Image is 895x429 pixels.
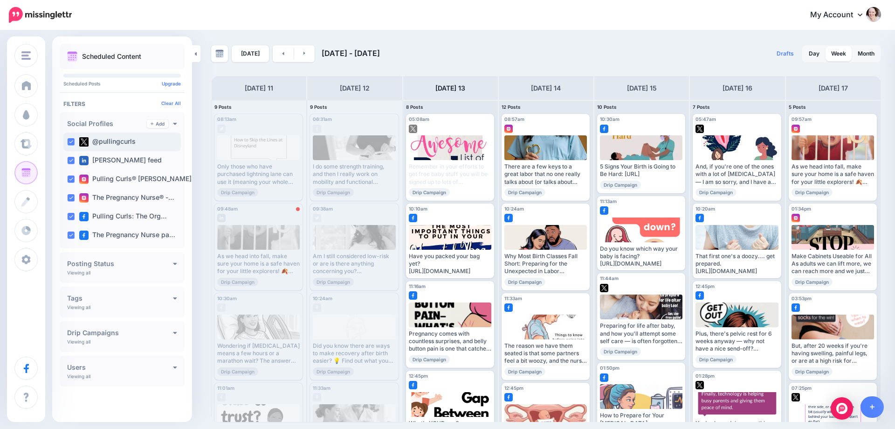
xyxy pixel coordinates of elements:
[340,83,370,94] h4: [DATE] 12
[695,291,704,300] img: facebook-square.png
[600,284,608,292] img: twitter-square.png
[313,116,332,122] span: 06:31am
[217,278,258,286] span: Drip Campaign
[826,46,852,61] a: Week
[792,278,833,286] span: Drip Campaign
[504,367,545,376] span: Drip Campaign
[79,156,89,165] img: linkedin-square.png
[504,342,587,365] div: The reason we have them seated is that some partners feel a bit woozy, and the nurse can't as eas...
[313,367,354,376] span: Drip Campaign
[79,231,89,240] img: facebook-square.png
[504,188,545,197] span: Drip Campaign
[409,206,427,211] span: 10:10am
[313,303,321,312] img: facebook-grey-square.png
[217,303,226,312] img: facebook-grey-square.png
[600,245,682,268] div: Do you know which way your baby is facing? [URL][DOMAIN_NAME]
[409,214,417,222] img: facebook-square.png
[79,137,89,147] img: twitter-square.png
[232,45,269,62] a: [DATE]
[79,193,89,203] img: instagram-square.png
[409,188,450,197] span: Drip Campaign
[600,163,682,178] div: 5 Signs Your Birth is Going to Be Hard: [URL]
[67,373,90,379] p: Viewing all
[313,342,395,365] div: Did you know there are ways to make recovery after birth easier? 💡 Find out what you can do durin...
[504,206,524,211] span: 10:24am
[792,206,811,211] span: 01:34pm
[322,49,380,58] span: [DATE] - [DATE]
[67,339,90,345] p: Viewing all
[504,295,522,301] span: 11:33am
[792,125,800,133] img: instagram-square.png
[409,163,491,186] div: Remember in your efforts to get free baby stuff you will be signed up to lots of newsletters, and...
[21,51,31,60] img: menu.png
[215,49,224,58] img: calendar-grey-darker.png
[502,104,521,110] span: 12 Posts
[600,275,619,281] span: 11:44am
[695,214,704,222] img: facebook-square.png
[63,81,181,86] p: Scheduled Posts
[504,253,587,275] div: Why Most Birth Classes Fall Short: Preparing for the Unexpected in Labor ▸ [URL]
[792,116,812,122] span: 09:57am
[409,291,417,300] img: facebook-square.png
[792,253,874,275] div: Make Cabinets Useable for All As adults we can lift more, we can reach more and we just tend to b...
[79,175,200,184] label: Pulling Curls® [PERSON_NAME] …
[310,104,327,110] span: 9 Posts
[217,206,238,211] span: 09:48am
[600,322,682,345] div: Preparing for life after baby, and how you'll attempt some self care — is often forgotten, but fa...
[313,206,333,211] span: 09:38am
[504,393,513,401] img: facebook-square.png
[67,260,173,267] h4: Posting Status
[217,116,236,122] span: 08:13am
[504,116,524,122] span: 08:57am
[409,330,491,353] div: Pregnancy comes with countless surprises, and belly button pain is one that catches many women of...
[67,330,173,336] h4: Drip Campaigns
[409,355,450,364] span: Drip Campaign
[504,278,545,286] span: Drip Campaign
[792,385,812,391] span: 07:25pm
[792,163,874,186] div: As we head into fall, make sure your home is a safe haven for your little explorers! 🍂🏡 In this e...
[852,46,880,61] a: Month
[67,304,90,310] p: Viewing all
[693,104,710,110] span: 7 Posts
[792,188,833,197] span: Drip Campaign
[792,214,800,222] img: instagram-square.png
[789,104,806,110] span: 5 Posts
[63,100,181,107] h4: Filters
[162,81,181,86] a: Upgrade
[313,385,330,391] span: 11:33am
[695,373,715,379] span: 01:28pm
[600,125,608,133] img: facebook-square.png
[801,4,881,27] a: My Account
[600,206,608,215] img: facebook-square.png
[792,367,833,376] span: Drip Campaign
[695,125,704,133] img: twitter-square.png
[695,206,715,211] span: 10:20am
[409,381,417,389] img: facebook-square.png
[79,231,175,240] label: The Pregnancy Nurse pa…
[792,342,874,365] div: But, after 20 weeks if you're having swelling, painful legs, or are at a high risk for [MEDICAL_D...
[214,104,232,110] span: 9 Posts
[313,253,395,275] div: Am I still considered low-risk or are is there anything concerning you? Read more 👉 [URL]
[217,253,300,275] div: As we head into fall, make sure your home is a safe haven for your little explorers! 🍂🏡 In this e...
[504,214,513,222] img: facebook-square.png
[409,253,491,275] div: Have you packed your bag yet? [URL][DOMAIN_NAME]
[217,214,226,222] img: linkedin-grey-square.png
[79,137,136,147] label: @pullingcurls
[79,193,174,203] label: The Pregnancy Nurse® -…
[695,355,737,364] span: Drip Campaign
[217,385,234,391] span: 11:01am
[792,393,800,401] img: twitter-square.png
[695,253,778,275] div: That first one's a doozy.... get prepared. [URL][DOMAIN_NAME]
[217,393,226,401] img: facebook-grey-square.png
[819,83,848,94] h4: [DATE] 17
[79,175,89,184] img: instagram-square.png
[409,116,429,122] span: 05:08am
[67,364,173,371] h4: Users
[409,283,426,289] span: 11:16am
[600,181,641,189] span: Drip Campaign
[600,373,608,382] img: facebook-square.png
[217,125,226,133] img: twitter-grey-square.png
[217,342,300,365] div: Wondering if [MEDICAL_DATA] means a few hours or a marathon wait? The answer may surprise you! Re...
[695,116,716,122] span: 05:47am
[79,156,162,165] label: [PERSON_NAME] feed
